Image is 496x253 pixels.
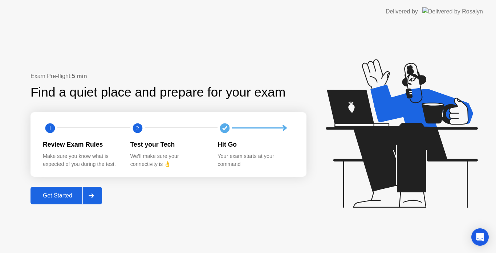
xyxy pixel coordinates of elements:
[130,152,206,168] div: We’ll make sure your connectivity is 👌
[130,140,206,149] div: Test your Tech
[217,140,293,149] div: Hit Go
[31,83,286,102] div: Find a quiet place and prepare for your exam
[217,152,293,168] div: Your exam starts at your command
[422,7,483,16] img: Delivered by Rosalyn
[49,125,52,131] text: 1
[136,125,139,131] text: 2
[33,192,82,199] div: Get Started
[43,140,119,149] div: Review Exam Rules
[31,72,306,81] div: Exam Pre-flight:
[72,73,87,79] b: 5 min
[43,152,119,168] div: Make sure you know what is expected of you during the test.
[31,187,102,204] button: Get Started
[471,228,489,246] div: Open Intercom Messenger
[386,7,418,16] div: Delivered by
